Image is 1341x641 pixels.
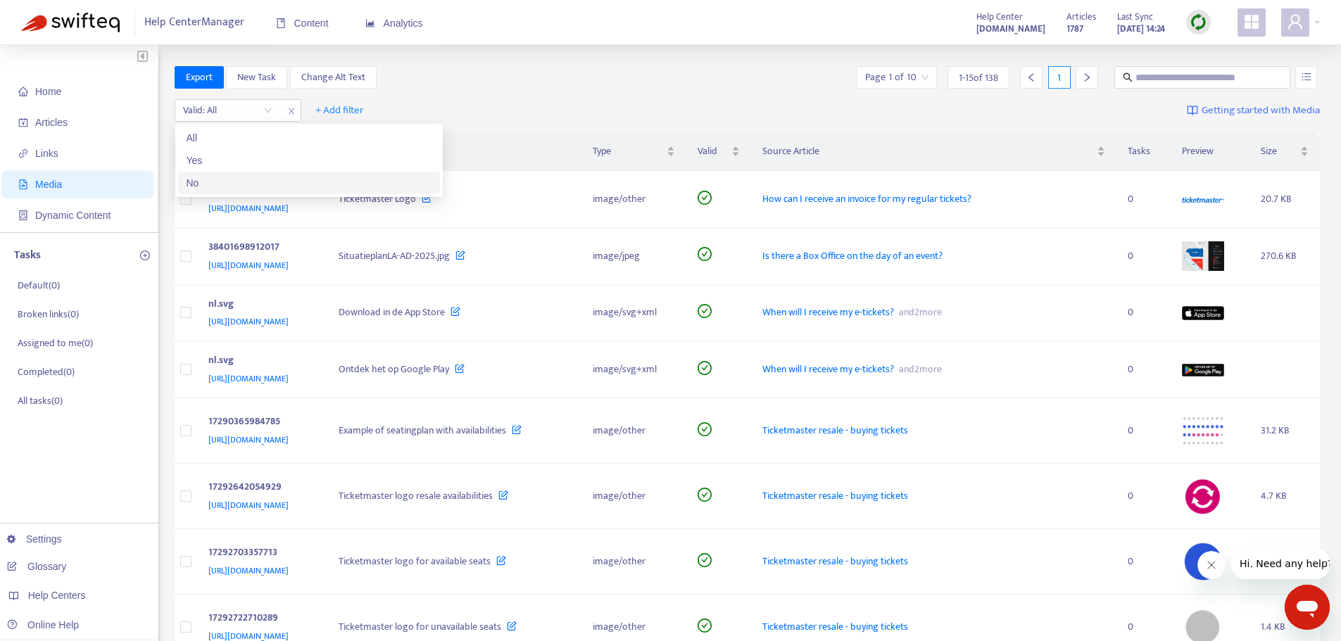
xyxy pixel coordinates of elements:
[1187,105,1198,116] img: image-link
[698,553,712,567] span: check-circle
[1123,72,1133,82] span: search
[327,132,581,171] th: Alt Text
[1190,13,1207,31] img: sync.dc5367851b00ba804db3.png
[18,336,93,350] p: Assigned to me ( 0 )
[18,118,28,127] span: account-book
[1117,9,1153,25] span: Last Sync
[698,488,712,502] span: check-circle
[976,9,1023,25] span: Help Center
[301,70,365,85] span: Change Alt Text
[339,618,501,635] span: Ticketmaster logo for unavailable seats
[186,70,213,85] span: Export
[18,148,28,158] span: link
[762,488,908,504] span: Ticketmaster resale - buying tickets
[698,191,712,205] span: check-circle
[35,117,68,128] span: Articles
[7,561,66,572] a: Glossary
[208,564,289,578] span: [URL][DOMAIN_NAME]
[208,414,311,432] div: 17290365984785
[208,610,311,628] div: 17292722710289
[7,619,79,630] a: Online Help
[1128,362,1159,377] div: 0
[894,304,943,320] span: and 2 more
[18,179,28,189] span: file-image
[581,132,686,171] th: Type
[35,148,58,159] span: Links
[18,364,75,379] p: Completed ( 0 )
[1295,66,1317,89] button: unordered-list
[894,361,943,377] span: and 2 more
[762,553,908,569] span: Ticketmaster resale - buying tickets
[762,144,1094,159] span: Source Article
[762,422,908,438] span: Ticketmaster resale - buying tickets
[762,618,908,635] span: Ticketmaster resale - buying tickets
[305,99,374,122] button: + Add filter
[175,66,224,89] button: Export
[14,247,41,264] p: Tasks
[208,258,289,272] span: [URL][DOMAIN_NAME]
[208,353,311,371] div: nl.svg
[208,545,311,563] div: 17292703357713
[339,248,450,264] span: SituatieplanLA-AD-2025.jpg
[1066,21,1083,37] strong: 1787
[339,422,506,438] span: Example of seatingplan with availabilities
[208,498,289,512] span: [URL][DOMAIN_NAME]
[276,18,329,29] span: Content
[762,248,943,264] span: Is there a Box Office on the day of an event?
[1197,551,1226,579] iframe: Bericht sluiten
[698,304,712,318] span: check-circle
[1261,423,1309,438] div: 31.2 KB
[581,285,686,342] td: image/svg+xml
[282,103,301,120] span: close
[8,10,101,21] span: Hi. Need any help?
[581,398,686,464] td: image/other
[1182,241,1224,271] img: media-preview
[1302,72,1311,82] span: unordered-list
[686,132,751,171] th: Valid
[7,533,62,545] a: Settings
[976,21,1045,37] strong: [DOMAIN_NAME]
[959,70,998,85] span: 1 - 15 of 138
[339,553,491,569] span: Ticketmaster logo for available seats
[35,210,111,221] span: Dynamic Content
[976,20,1045,37] a: [DOMAIN_NAME]
[18,278,60,293] p: Default ( 0 )
[18,307,79,322] p: Broken links ( 0 )
[751,132,1116,171] th: Source Article
[208,479,311,497] div: 17292642054929
[276,18,286,28] span: book
[1261,191,1309,207] div: 20.7 KB
[1231,548,1330,579] iframe: Bericht van bedrijf
[178,172,440,194] div: No
[762,304,894,320] span: When will I receive my e-tickets?
[581,464,686,529] td: image/other
[1182,364,1224,376] img: media-preview
[1117,21,1165,37] strong: [DATE] 14:24
[178,149,440,172] div: Yes
[18,210,28,220] span: container
[1128,423,1159,438] div: 0
[1128,554,1159,569] div: 0
[581,171,686,228] td: image/other
[1171,132,1249,171] th: Preview
[1066,9,1096,25] span: Articles
[581,341,686,398] td: image/svg+xml
[698,247,712,261] span: check-circle
[339,304,445,320] span: Download in de App Store
[698,144,729,159] span: Valid
[1128,619,1159,635] div: 0
[35,179,62,190] span: Media
[1128,488,1159,504] div: 0
[208,372,289,386] span: [URL][DOMAIN_NAME]
[698,618,712,633] span: check-circle
[315,102,364,119] span: + Add filter
[1187,99,1320,122] a: Getting started with Media
[365,18,375,28] span: area-chart
[1261,248,1309,264] div: 270.6 KB
[1243,13,1260,30] span: appstore
[187,175,432,191] div: No
[1182,306,1224,320] img: media-preview
[28,590,86,601] span: Help Centers
[1249,132,1320,171] th: Size
[339,488,493,504] span: Ticketmaster logo resale availabilities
